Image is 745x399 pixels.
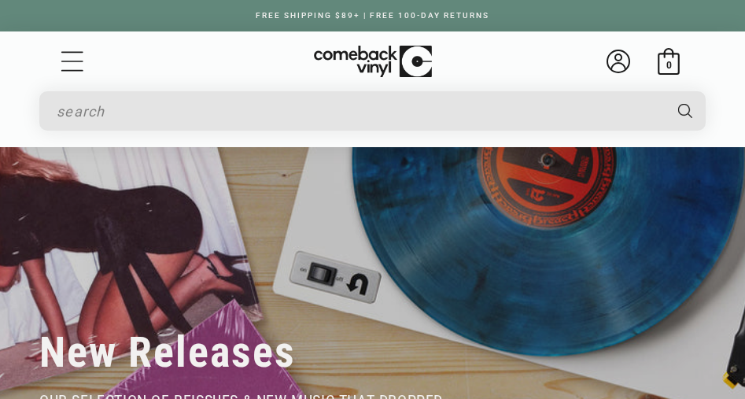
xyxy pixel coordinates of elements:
[59,48,86,75] summary: Menu
[663,91,707,131] button: Search
[39,91,706,131] div: Search
[57,95,662,127] input: search
[240,11,505,20] a: FREE SHIPPING $89+ | FREE 100-DAY RETURNS
[39,327,296,379] h2: New Releases
[314,46,432,78] img: ComebackVinyl.com
[666,59,672,71] span: 0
